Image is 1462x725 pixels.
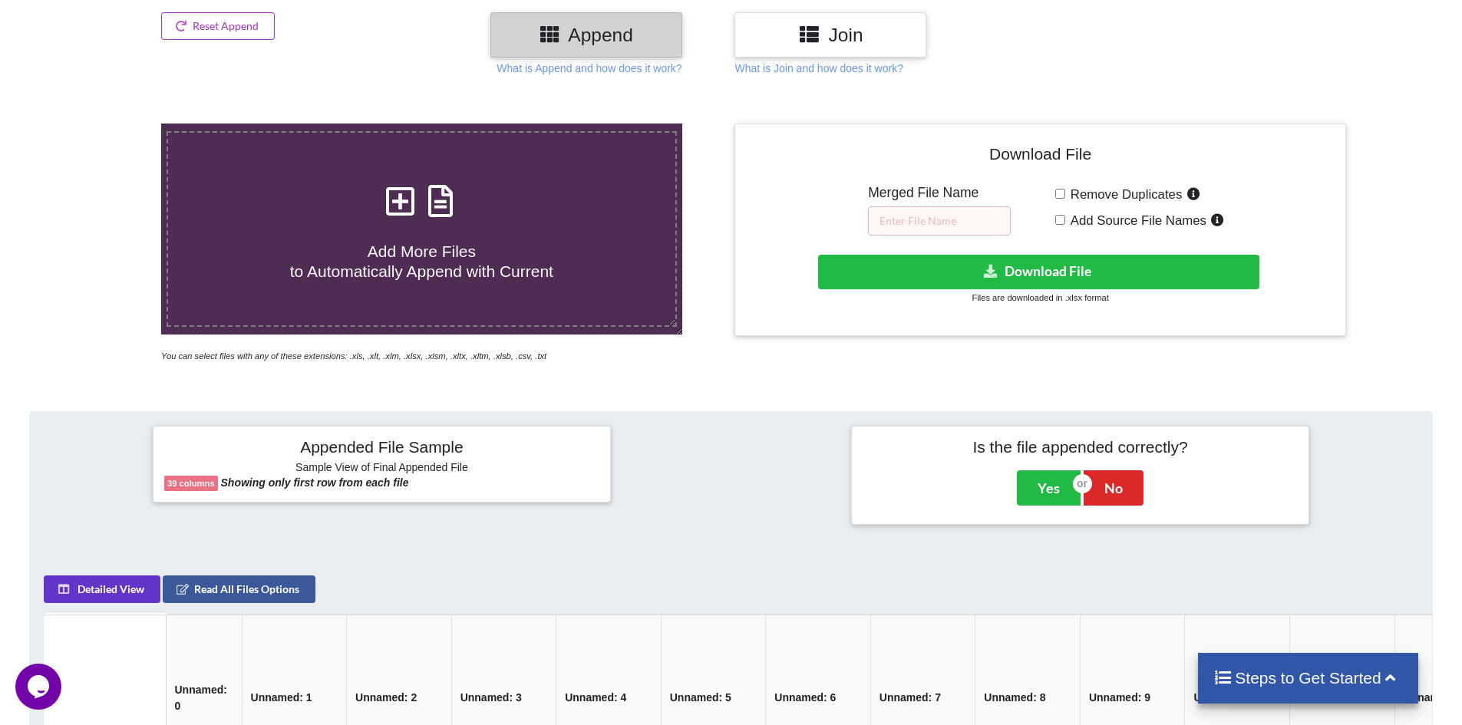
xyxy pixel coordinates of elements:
[15,664,64,710] iframe: chat widget
[746,135,1334,179] h4: Download File
[868,206,1011,236] input: Enter File Name
[167,479,215,488] b: 39 columns
[44,575,160,603] button: Detailed View
[868,185,1011,201] h5: Merged File Name
[164,461,599,476] h6: Sample View of Final Appended File
[1065,213,1206,228] span: Add Source File Names
[1084,470,1144,506] button: No
[818,255,1259,289] button: Download File
[1065,187,1183,202] span: Remove Duplicates
[972,293,1108,302] small: Files are downloaded in .xlsx format
[863,437,1298,456] h4: Is the file appended correctly?
[1017,470,1081,506] button: Yes
[161,351,546,361] i: You can select files with any of these extensions: .xls, .xlt, .xlm, .xlsx, .xlsm, .xltx, .xltm, ...
[1213,668,1403,687] h4: Steps to Get Started
[290,242,553,279] span: Add More Files to Automatically Append with Current
[161,12,275,40] button: Reset Append
[164,437,599,459] h4: Appended File Sample
[502,24,671,46] h3: Append
[163,575,315,603] button: Read All Files Options
[497,61,681,76] p: What is Append and how does it work?
[734,61,903,76] p: What is Join and how does it work?
[221,476,409,489] b: Showing only first row from each file
[746,24,915,46] h3: Join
